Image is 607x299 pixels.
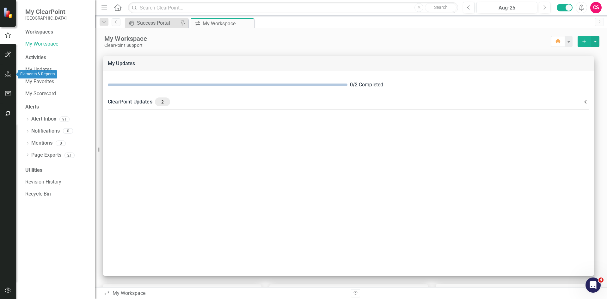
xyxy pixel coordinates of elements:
a: My Scorecard [25,90,89,97]
div: Workspaces [25,28,53,36]
a: My Favorites [25,78,89,85]
div: Utilities [25,167,89,174]
div: split button [578,36,599,47]
div: 0 [56,140,66,146]
a: Recycle Bin [25,190,89,198]
div: 91 [59,116,70,122]
a: My Updates [108,60,135,66]
div: Activities [25,54,89,61]
div: Completed [350,81,590,89]
a: Revision History [25,178,89,186]
span: 2 [157,99,168,105]
a: Alert Inbox [31,115,56,123]
div: ClearPoint Updates2 [103,94,594,110]
img: ClearPoint Strategy [3,7,14,18]
span: 4 [598,277,604,283]
div: My Workspace [104,290,346,297]
span: Search [434,5,448,10]
div: My Workspace [104,34,551,43]
div: Aug-25 [479,4,535,12]
small: [GEOGRAPHIC_DATA] [25,16,67,21]
a: Notifications [31,128,60,135]
iframe: Intercom live chat [586,277,601,293]
div: 0 / 2 [350,81,358,89]
a: Success Portal [126,19,179,27]
a: Page Exports [31,152,61,159]
input: Search ClearPoint... [128,2,458,13]
div: 0 [63,128,73,134]
div: ClearPoint Support [104,43,551,48]
div: Success Portal [137,19,179,27]
div: Elements & Reports [18,70,57,78]
div: 21 [64,153,75,158]
button: Search [425,3,457,12]
span: My ClearPoint [25,8,67,16]
button: CS [590,2,602,13]
div: Alerts [25,103,89,111]
div: ClearPoint Updates [108,97,582,106]
a: My Updates [25,66,89,73]
a: Mentions [31,140,52,147]
button: select merge strategy [591,36,599,47]
button: Aug-25 [476,2,537,13]
button: select merge strategy [578,36,591,47]
a: My Workspace [25,40,89,48]
div: My Workspace [203,20,252,28]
